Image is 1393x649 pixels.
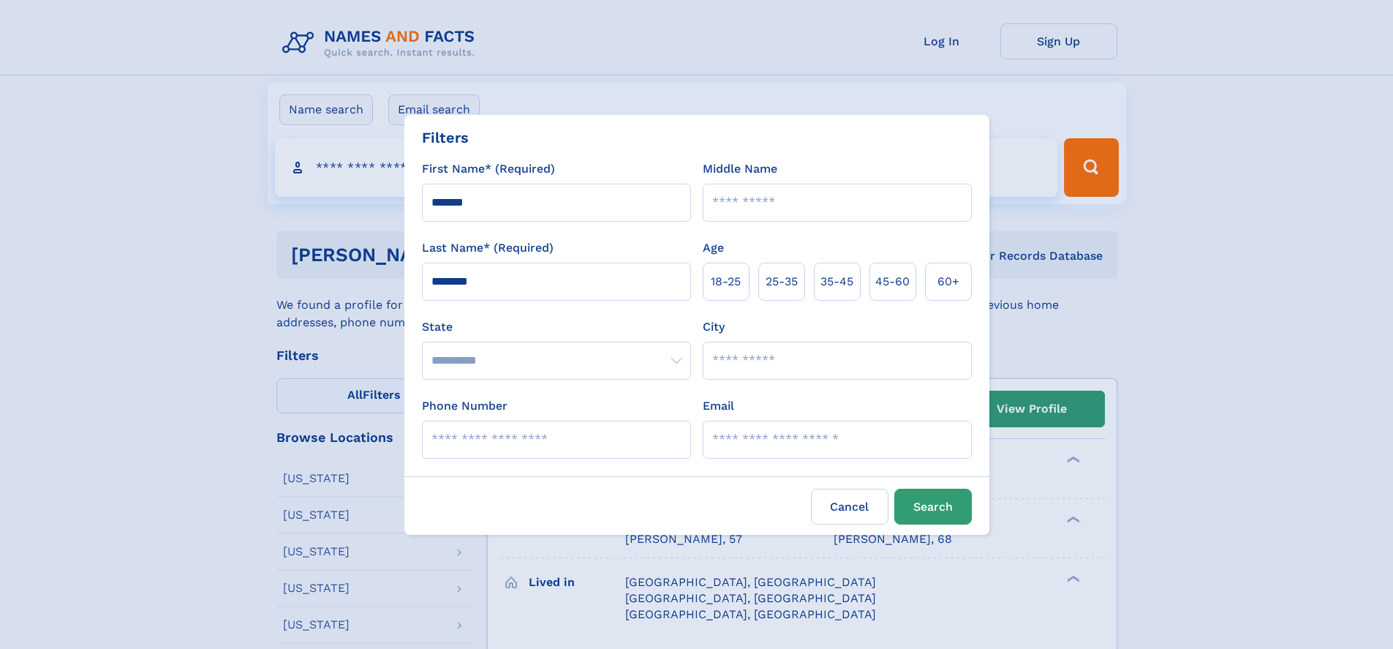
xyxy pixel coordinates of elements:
label: First Name* (Required) [422,160,555,178]
label: City [703,318,725,336]
button: Search [894,489,972,525]
span: 45‑60 [875,273,910,290]
label: Email [703,397,734,415]
label: Phone Number [422,397,507,415]
label: Cancel [811,489,888,525]
span: 18‑25 [711,273,741,290]
span: 60+ [937,273,959,290]
label: State [422,318,691,336]
label: Middle Name [703,160,777,178]
span: 35‑45 [820,273,853,290]
span: 25‑35 [766,273,798,290]
div: Filters [422,127,469,149]
label: Last Name* (Required) [422,239,554,257]
label: Age [703,239,724,257]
